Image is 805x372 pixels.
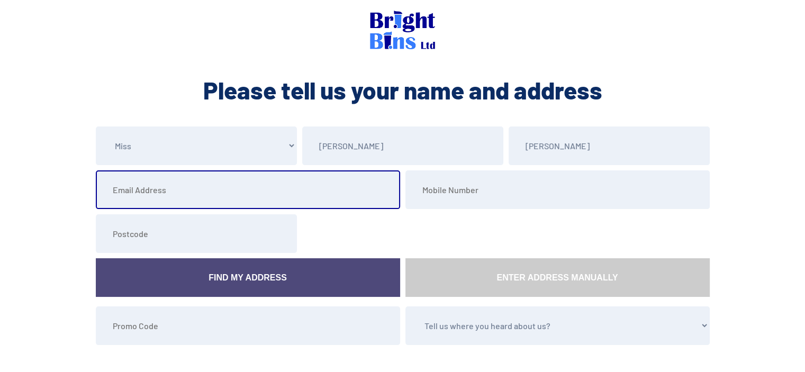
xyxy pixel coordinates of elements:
input: Postcode [96,214,297,253]
h2: Please tell us your name and address [93,74,712,106]
a: Find My Address [96,258,400,297]
input: First Name [302,126,503,165]
input: Mobile Number [405,170,710,209]
input: Promo Code [96,306,400,345]
a: Enter Address Manually [405,258,710,297]
input: Last Name [509,126,710,165]
input: Email Address [96,170,400,209]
